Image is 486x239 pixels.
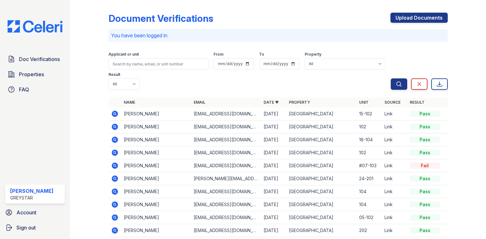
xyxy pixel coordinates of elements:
[305,52,321,57] label: Property
[10,187,53,195] div: [PERSON_NAME]
[191,224,261,237] td: [EMAIL_ADDRESS][DOMAIN_NAME]
[3,20,67,33] img: CE_Logo_Blue-a8612792a0a2168367f1c8372b55b34899dd931a85d93a1a3d3e32e68fde9ad4.png
[259,52,264,57] label: To
[19,70,44,78] span: Properties
[121,224,191,237] td: [PERSON_NAME]
[357,198,382,211] td: 104
[261,198,286,211] td: [DATE]
[357,146,382,159] td: 102
[16,224,36,231] span: Sign out
[382,211,407,224] td: Link
[194,100,205,105] a: Email
[410,150,440,156] div: Pass
[357,224,382,237] td: 202
[357,107,382,120] td: 15-102
[261,172,286,185] td: [DATE]
[286,198,356,211] td: [GEOGRAPHIC_DATA]
[191,211,261,224] td: [EMAIL_ADDRESS][DOMAIN_NAME]
[261,133,286,146] td: [DATE]
[109,72,120,77] label: Result
[109,58,209,70] input: Search by name, email, or unit number
[359,100,369,105] a: Unit
[357,133,382,146] td: 18-104
[109,13,213,24] div: Document Verifications
[264,100,279,105] a: Date ▼
[410,214,440,221] div: Pass
[410,162,440,169] div: Fail
[357,172,382,185] td: 24-201
[121,107,191,120] td: [PERSON_NAME]
[384,100,401,105] a: Source
[261,224,286,237] td: [DATE]
[382,107,407,120] td: Link
[121,146,191,159] td: [PERSON_NAME]
[191,185,261,198] td: [EMAIL_ADDRESS][DOMAIN_NAME]
[3,206,67,219] a: Account
[410,124,440,130] div: Pass
[191,172,261,185] td: [PERSON_NAME][EMAIL_ADDRESS][DOMAIN_NAME]
[357,211,382,224] td: 05-102
[214,52,223,57] label: From
[261,146,286,159] td: [DATE]
[261,120,286,133] td: [DATE]
[121,159,191,172] td: [PERSON_NAME]
[191,107,261,120] td: [EMAIL_ADDRESS][DOMAIN_NAME]
[261,211,286,224] td: [DATE]
[410,188,440,195] div: Pass
[261,107,286,120] td: [DATE]
[410,137,440,143] div: Pass
[121,133,191,146] td: [PERSON_NAME]
[191,159,261,172] td: [EMAIL_ADDRESS][DOMAIN_NAME]
[5,83,65,96] a: FAQ
[357,185,382,198] td: 104
[382,224,407,237] td: Link
[289,100,310,105] a: Property
[191,146,261,159] td: [EMAIL_ADDRESS][DOMAIN_NAME]
[286,133,356,146] td: [GEOGRAPHIC_DATA]
[261,159,286,172] td: [DATE]
[5,53,65,65] a: Doc Verifications
[357,120,382,133] td: 102
[410,175,440,182] div: Pass
[382,120,407,133] td: Link
[261,185,286,198] td: [DATE]
[286,107,356,120] td: [GEOGRAPHIC_DATA]
[382,198,407,211] td: Link
[191,120,261,133] td: [EMAIL_ADDRESS][DOMAIN_NAME]
[19,55,60,63] span: Doc Verifications
[10,195,53,201] div: Greystar
[286,146,356,159] td: [GEOGRAPHIC_DATA]
[121,211,191,224] td: [PERSON_NAME]
[3,221,67,234] a: Sign out
[357,159,382,172] td: #07-103
[111,32,445,39] p: You have been logged in
[121,172,191,185] td: [PERSON_NAME]
[286,120,356,133] td: [GEOGRAPHIC_DATA]
[286,159,356,172] td: [GEOGRAPHIC_DATA]
[382,185,407,198] td: Link
[5,68,65,81] a: Properties
[410,111,440,117] div: Pass
[410,201,440,208] div: Pass
[19,86,29,93] span: FAQ
[191,133,261,146] td: [EMAIL_ADDRESS][DOMAIN_NAME]
[121,198,191,211] td: [PERSON_NAME]
[286,224,356,237] td: [GEOGRAPHIC_DATA]
[382,159,407,172] td: Link
[410,100,425,105] a: Result
[286,211,356,224] td: [GEOGRAPHIC_DATA]
[286,172,356,185] td: [GEOGRAPHIC_DATA]
[16,209,36,216] span: Account
[121,185,191,198] td: [PERSON_NAME]
[382,133,407,146] td: Link
[410,227,440,234] div: Pass
[382,172,407,185] td: Link
[390,13,448,23] a: Upload Documents
[124,100,135,105] a: Name
[286,185,356,198] td: [GEOGRAPHIC_DATA]
[191,198,261,211] td: [EMAIL_ADDRESS][DOMAIN_NAME]
[121,120,191,133] td: [PERSON_NAME]
[382,146,407,159] td: Link
[109,52,139,57] label: Applicant or unit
